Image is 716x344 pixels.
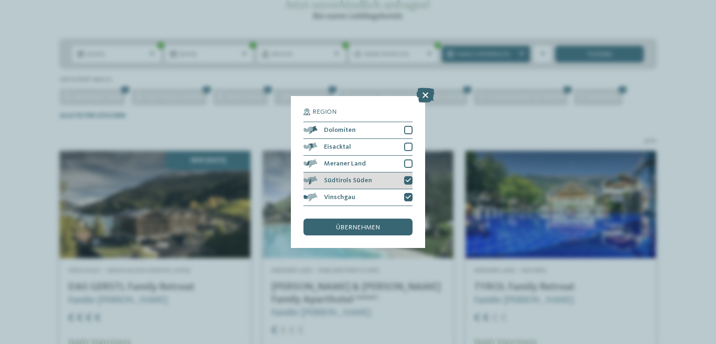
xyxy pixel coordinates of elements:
span: übernehmen [336,224,380,231]
span: Südtirols Süden [324,177,372,184]
span: Vinschgau [324,194,355,200]
span: Region [312,109,337,115]
span: Meraner Land [324,160,366,167]
span: Eisacktal [324,144,351,150]
span: Dolomiten [324,127,356,133]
